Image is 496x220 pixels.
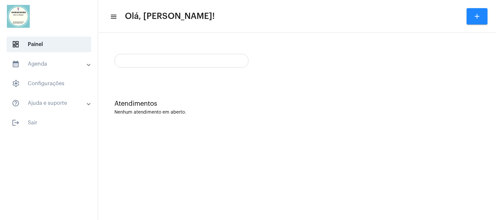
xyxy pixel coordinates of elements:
img: 5d8d47a4-7bd9-c6b3-230d-111f976e2b05.jpeg [5,3,31,29]
mat-panel-title: Agenda [12,60,87,68]
mat-expansion-panel-header: sidenav iconAjuda e suporte [4,95,98,111]
mat-panel-title: Ajuda e suporte [12,99,87,107]
mat-icon: add [473,12,481,20]
span: Olá, [PERSON_NAME]! [125,11,215,22]
span: Painel [7,37,91,52]
mat-expansion-panel-header: sidenav iconAgenda [4,56,98,72]
mat-icon: sidenav icon [12,119,20,127]
span: Configurações [7,76,91,91]
span: sidenav icon [12,80,20,87]
span: Sair [7,115,91,131]
mat-icon: sidenav icon [12,99,20,107]
mat-icon: sidenav icon [12,60,20,68]
div: Atendimentos [114,100,480,107]
span: sidenav icon [12,40,20,48]
mat-icon: sidenav icon [110,13,116,21]
div: Nenhum atendimento em aberto. [114,110,480,115]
